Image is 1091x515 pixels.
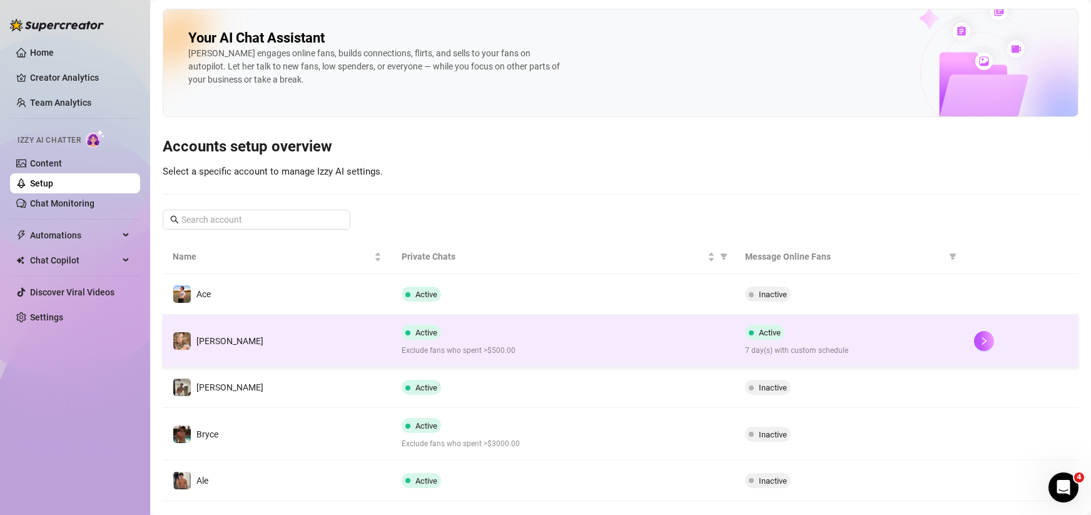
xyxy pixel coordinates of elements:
[415,421,437,431] span: Active
[946,247,959,266] span: filter
[30,287,114,297] a: Discover Viral Videos
[974,331,994,351] button: right
[16,230,26,240] span: thunderbolt
[173,250,372,263] span: Name
[30,312,63,322] a: Settings
[188,47,564,86] div: [PERSON_NAME] engages online fans, builds connections, flirts, and sells to your fans on autopilo...
[163,240,392,274] th: Name
[759,383,787,392] span: Inactive
[759,476,787,486] span: Inactive
[30,98,91,108] a: Team Analytics
[196,382,263,392] span: [PERSON_NAME]
[759,290,787,299] span: Inactive
[30,158,62,168] a: Content
[188,29,325,47] h2: Your AI Chat Assistant
[196,429,218,439] span: Bryce
[745,345,954,357] span: 7 day(s) with custom schedule
[196,289,211,299] span: Ace
[402,250,705,263] span: Private Chats
[415,328,437,337] span: Active
[415,476,437,486] span: Active
[163,137,1078,157] h3: Accounts setup overview
[718,247,730,266] span: filter
[16,256,24,265] img: Chat Copilot
[181,213,333,227] input: Search account
[30,178,53,188] a: Setup
[402,438,725,450] span: Exclude fans who spent >$3000.00
[173,332,191,350] img: Dawn
[173,285,191,303] img: Ace
[196,476,208,486] span: Ale
[170,215,179,224] span: search
[173,379,191,396] img: Connor
[1074,472,1084,482] span: 4
[759,430,787,439] span: Inactive
[402,345,725,357] span: Exclude fans who spent >$500.00
[745,250,944,263] span: Message Online Fans
[1048,472,1078,502] iframe: Intercom live chat
[980,337,988,345] span: right
[30,68,130,88] a: Creator Analytics
[173,472,191,489] img: Ale
[720,253,728,260] span: filter
[30,198,94,208] a: Chat Monitoring
[30,250,119,270] span: Chat Copilot
[196,336,263,346] span: [PERSON_NAME]
[759,328,781,337] span: Active
[18,135,81,146] span: Izzy AI Chatter
[30,48,54,58] a: Home
[415,290,437,299] span: Active
[10,19,104,31] img: logo-BBDzfeDw.svg
[163,166,383,177] span: Select a specific account to manage Izzy AI settings.
[392,240,735,274] th: Private Chats
[30,225,119,245] span: Automations
[173,426,191,443] img: Bryce
[949,253,957,260] span: filter
[86,130,105,148] img: AI Chatter
[415,383,437,392] span: Active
